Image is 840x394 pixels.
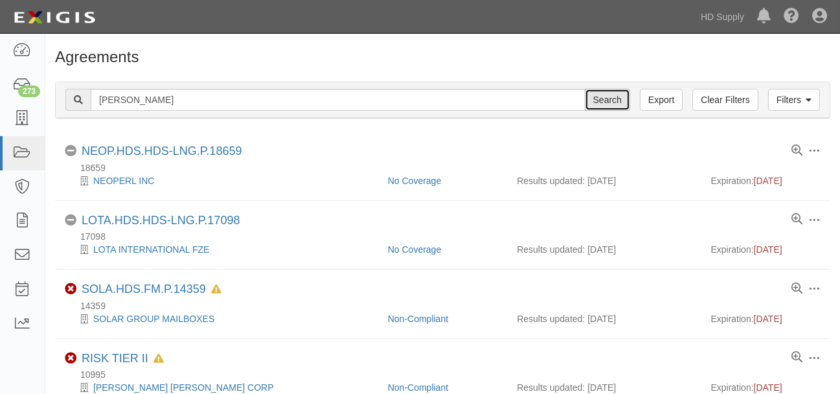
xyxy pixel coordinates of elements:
div: RISK TIER II [82,352,164,366]
span: [DATE] [754,244,782,255]
a: View results summary [791,283,802,295]
a: LOTA INTERNATIONAL FZE [93,244,209,255]
i: In Default since 05/22/2024 [153,354,164,364]
a: No Coverage [388,176,442,186]
input: Search [585,89,630,111]
div: Expiration: [711,381,821,394]
div: LOTA.HDS.HDS-LNG.P.17098 [82,214,240,228]
div: NEOPERL INC [65,174,378,187]
i: Non-Compliant [65,353,76,364]
a: Non-Compliant [388,382,448,393]
div: 14359 [65,299,830,312]
a: Non-Compliant [388,314,448,324]
h1: Agreements [55,49,830,65]
div: Expiration: [711,312,821,325]
div: SOLA.HDS.FM.P.14359 [82,283,221,297]
div: Results updated: [DATE] [517,381,691,394]
div: Results updated: [DATE] [517,312,691,325]
span: [DATE] [754,382,782,393]
span: [DATE] [754,176,782,186]
a: RISK TIER II [82,352,148,365]
i: No Coverage [65,145,76,157]
div: Results updated: [DATE] [517,174,691,187]
img: logo-5460c22ac91f19d4615b14bd174203de0afe785f0fc80cf4dbbc73dc1793850b.png [10,6,99,29]
a: View results summary [791,145,802,157]
a: Clear Filters [692,89,758,111]
div: NEOP.HDS.HDS-LNG.P.18659 [82,145,242,159]
a: SOLA.HDS.FM.P.14359 [82,283,206,295]
a: View results summary [791,352,802,364]
a: NEOPERL INC [93,176,154,186]
a: HD Supply [694,4,751,30]
a: View results summary [791,214,802,226]
div: 18659 [65,161,830,174]
input: Search [91,89,585,111]
a: Export [640,89,683,111]
i: No Coverage [65,214,76,226]
a: SOLAR GROUP MAILBOXES [93,314,214,324]
a: [PERSON_NAME] [PERSON_NAME] CORP [93,382,274,393]
span: [DATE] [754,314,782,324]
div: Expiration: [711,174,821,187]
a: Filters [768,89,820,111]
div: 10995 [65,368,830,381]
div: LOTA INTERNATIONAL FZE [65,243,378,256]
i: Help Center - Complianz [784,9,799,25]
i: In Default since 04/22/2024 [211,285,221,294]
div: Expiration: [711,243,821,256]
div: 273 [18,86,40,97]
a: No Coverage [388,244,442,255]
i: Non-Compliant [65,283,76,295]
div: 17098 [65,230,830,243]
a: LOTA.HDS.HDS-LNG.P.17098 [82,214,240,227]
div: Results updated: [DATE] [517,243,691,256]
a: NEOP.HDS.HDS-LNG.P.18659 [82,145,242,157]
div: SOLAR GROUP MAILBOXES [65,312,378,325]
div: JONES STEPHENS CORP [65,381,378,394]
